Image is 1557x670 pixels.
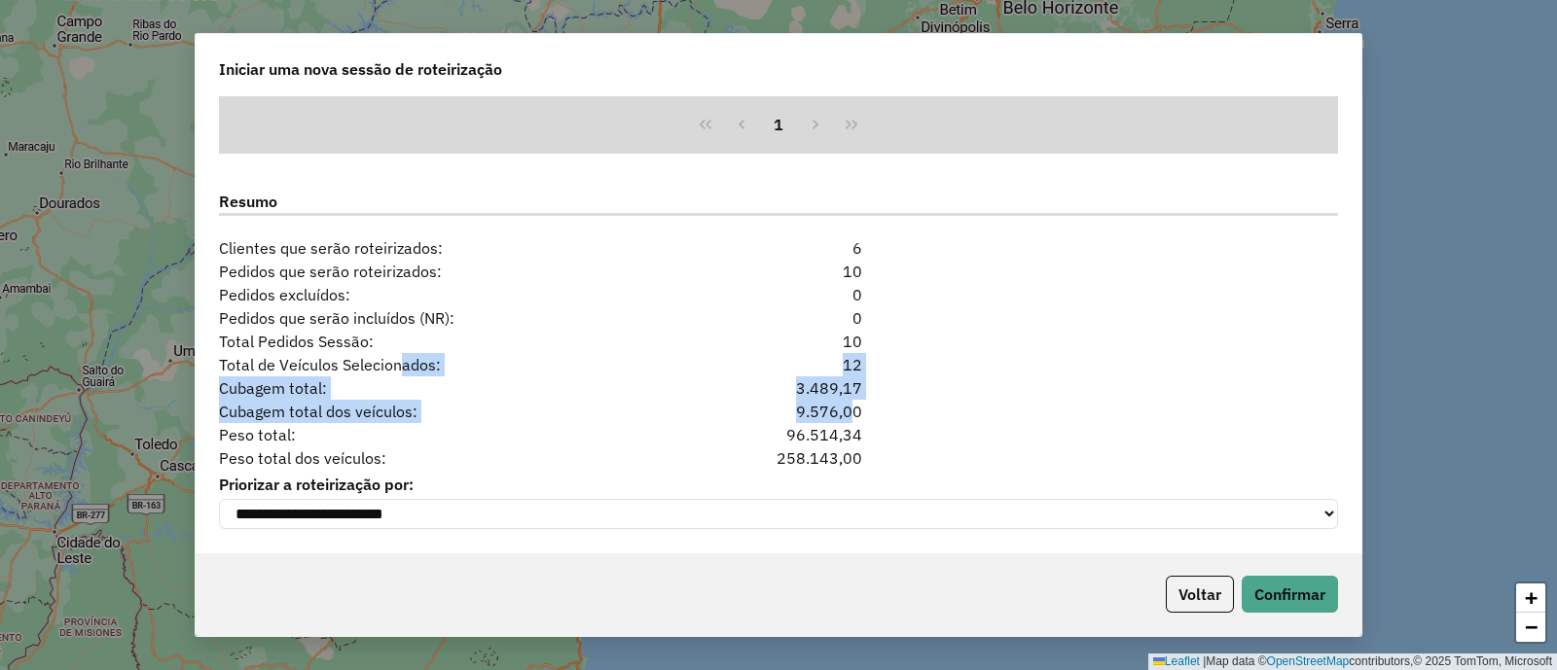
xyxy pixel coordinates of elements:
[1203,654,1206,668] span: |
[1525,585,1538,610] span: +
[683,400,874,423] div: 9.576,00
[683,330,874,353] div: 10
[219,57,502,81] span: Iniciar uma nova sessão de roteirização
[683,423,874,446] div: 96.514,34
[683,446,874,470] div: 258.143,00
[1148,653,1557,670] div: Map data © contributors,© 2025 TomTom, Microsoft
[683,306,874,330] div: 0
[207,400,683,423] span: Cubagem total dos veículos:
[1166,576,1234,613] button: Voltar
[683,236,874,260] div: 6
[219,473,1338,496] label: Priorizar a roteirização por:
[207,353,683,376] span: Total de Veículos Selecionados:
[207,260,683,283] span: Pedidos que serão roteirizados:
[683,283,874,306] div: 0
[219,190,1338,216] label: Resumo
[1153,654,1200,668] a: Leaflet
[1242,576,1338,613] button: Confirmar
[1267,654,1350,668] a: OpenStreetMap
[760,106,797,143] button: 1
[207,306,683,330] span: Pedidos que serão incluídos (NR):
[207,423,683,446] span: Peso total:
[207,446,683,470] span: Peso total dos veículos:
[683,376,874,400] div: 3.489,17
[207,376,683,400] span: Cubagem total:
[1516,583,1545,613] a: Zoom in
[207,330,683,353] span: Total Pedidos Sessão:
[1525,615,1538,639] span: −
[207,236,683,260] span: Clientes que serão roteirizados:
[1516,613,1545,642] a: Zoom out
[683,353,874,376] div: 12
[207,283,683,306] span: Pedidos excluídos:
[683,260,874,283] div: 10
